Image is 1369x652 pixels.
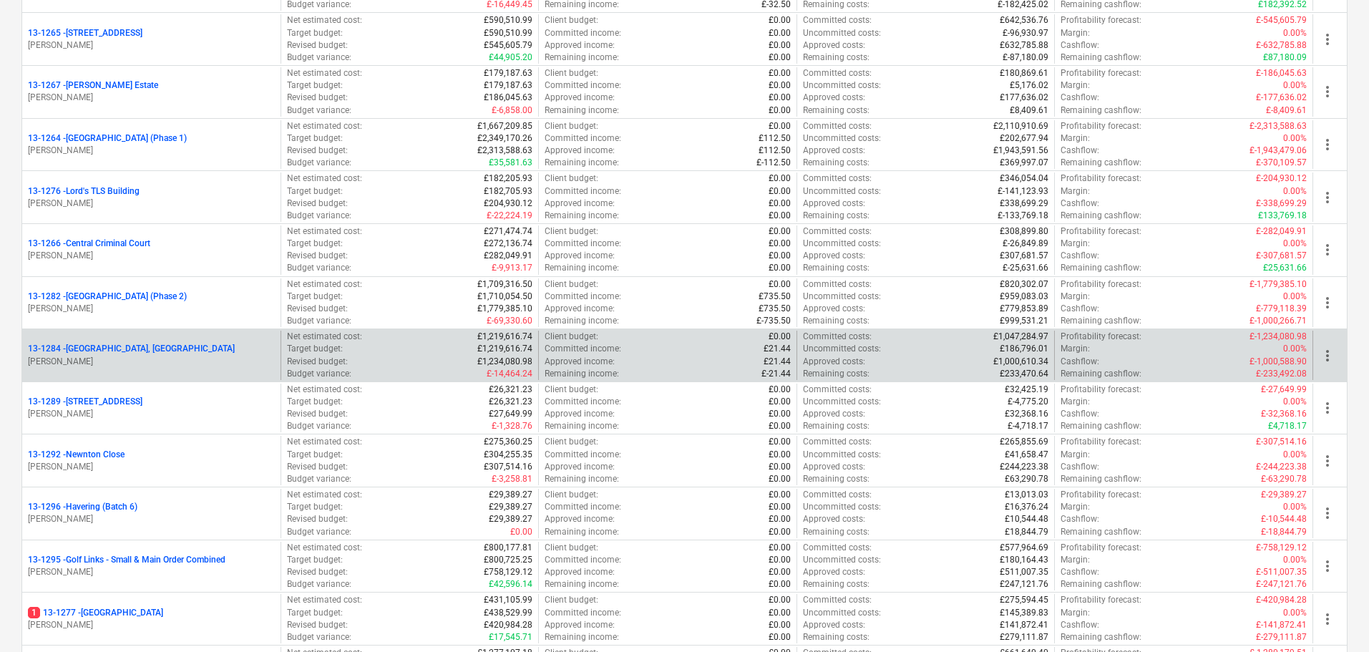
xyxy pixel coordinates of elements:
p: £233,470.64 [1000,368,1048,380]
p: Target budget : [287,132,343,145]
p: Remaining income : [545,368,619,380]
p: Approved income : [545,145,615,157]
div: 13-1295 -Golf Links - Small & Main Order Combined[PERSON_NAME] [28,554,275,578]
p: £-338,699.29 [1256,198,1307,210]
p: Committed costs : [803,14,872,26]
p: 0.00% [1283,27,1307,39]
p: £0.00 [769,396,791,408]
p: £179,187.63 [484,67,532,79]
p: Approved income : [545,356,615,368]
p: £26,321.23 [489,396,532,408]
p: Committed income : [545,79,621,92]
p: Remaining cashflow : [1061,368,1141,380]
span: more_vert [1319,452,1336,469]
p: £-4,775.20 [1008,396,1048,408]
span: more_vert [1319,189,1336,206]
p: Target budget : [287,343,343,355]
p: [PERSON_NAME] [28,198,275,210]
p: Profitability forecast : [1061,331,1141,343]
p: Remaining cashflow : [1061,262,1141,274]
p: Client budget : [545,331,598,343]
p: £1,219,616.74 [477,343,532,355]
p: Approved income : [545,198,615,210]
p: [PERSON_NAME] [28,145,275,157]
p: Committed costs : [803,120,872,132]
p: £2,313,588.63 [477,145,532,157]
p: Uncommitted costs : [803,27,881,39]
p: Remaining costs : [803,315,869,327]
p: Client budget : [545,14,598,26]
p: £-96,930.97 [1003,27,1048,39]
p: £642,536.76 [1000,14,1048,26]
p: Profitability forecast : [1061,225,1141,238]
p: £779,853.89 [1000,303,1048,315]
p: £27,649.99 [489,408,532,420]
p: Net estimated cost : [287,14,362,26]
span: 1 [28,607,40,618]
p: £-87,180.09 [1003,52,1048,64]
p: £0.00 [769,198,791,210]
p: Budget variance : [287,52,351,64]
p: £112.50 [759,145,791,157]
p: Target budget : [287,185,343,198]
p: Committed costs : [803,67,872,79]
p: 13-1277 - [GEOGRAPHIC_DATA] [28,607,163,619]
p: £-25,631.66 [1003,262,1048,274]
p: Committed income : [545,27,621,39]
p: £820,302.07 [1000,278,1048,291]
p: £0.00 [769,92,791,104]
p: Cashflow : [1061,250,1099,262]
p: Revised budget : [287,39,348,52]
p: Approved income : [545,250,615,262]
p: £590,510.99 [484,27,532,39]
p: 13-1296 - Havering (Batch 6) [28,501,137,513]
p: £338,699.29 [1000,198,1048,210]
p: £0.00 [769,27,791,39]
p: Net estimated cost : [287,331,362,343]
p: £-141,123.93 [998,185,1048,198]
p: £735.50 [759,303,791,315]
p: Remaining income : [545,262,619,274]
p: Client budget : [545,172,598,185]
p: Budget variance : [287,315,351,327]
p: Margin : [1061,396,1090,408]
p: £0.00 [769,210,791,222]
p: Profitability forecast : [1061,278,1141,291]
p: Committed costs : [803,172,872,185]
p: £32,425.19 [1005,384,1048,396]
p: Budget variance : [287,262,351,274]
p: £26,321.23 [489,384,532,396]
p: Remaining costs : [803,52,869,64]
span: more_vert [1319,294,1336,311]
p: Revised budget : [287,250,348,262]
p: Uncommitted costs : [803,79,881,92]
p: Target budget : [287,396,343,408]
p: [PERSON_NAME] [28,408,275,420]
p: £182,205.93 [484,172,532,185]
p: £177,636.02 [1000,92,1048,104]
p: £186,045.63 [484,92,532,104]
p: Remaining cashflow : [1061,104,1141,117]
p: Committed income : [545,343,621,355]
p: Remaining costs : [803,262,869,274]
p: Uncommitted costs : [803,185,881,198]
p: 0.00% [1283,238,1307,250]
p: Remaining costs : [803,210,869,222]
span: more_vert [1319,347,1336,364]
p: £735.50 [759,291,791,303]
p: Committed income : [545,185,621,198]
p: Remaining cashflow : [1061,210,1141,222]
p: 0.00% [1283,79,1307,92]
p: £180,869.61 [1000,67,1048,79]
p: Target budget : [287,27,343,39]
p: 13-1265 - [STREET_ADDRESS] [28,27,142,39]
p: £0.00 [769,104,791,117]
iframe: Chat Widget [1297,583,1369,652]
p: 13-1289 - [STREET_ADDRESS] [28,396,142,408]
p: £202,677.94 [1000,132,1048,145]
p: £21.44 [764,356,791,368]
span: more_vert [1319,83,1336,100]
p: [PERSON_NAME] [28,461,275,473]
p: Approved income : [545,408,615,420]
p: Approved costs : [803,356,865,368]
